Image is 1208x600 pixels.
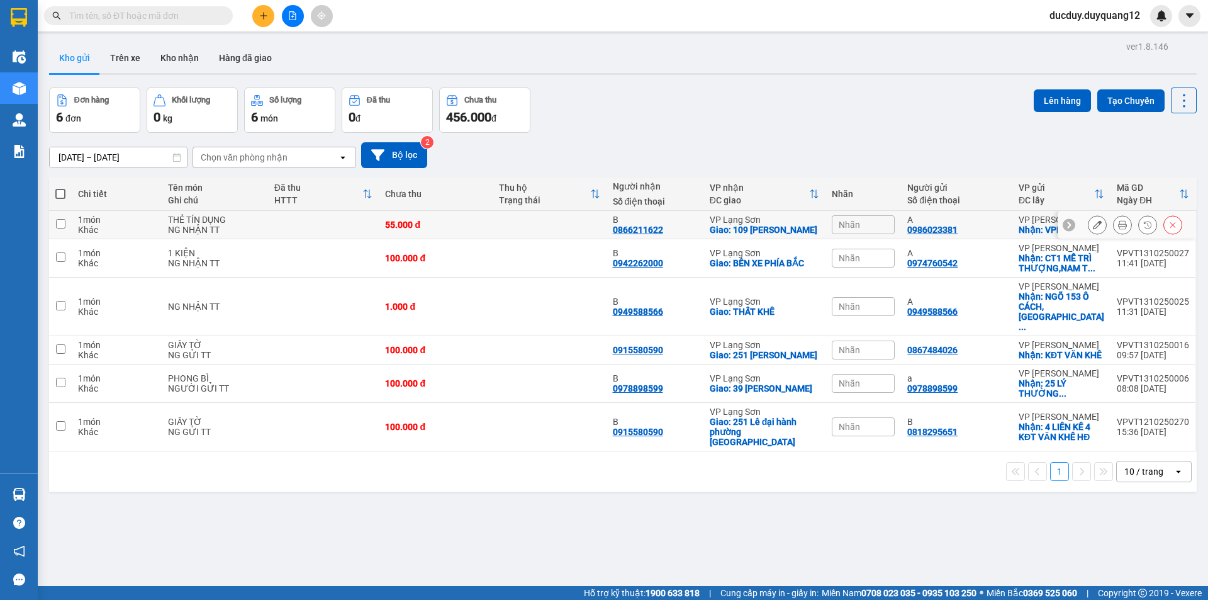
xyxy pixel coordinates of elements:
[710,383,819,393] div: Giao: 39 LÊ LỢI
[385,422,486,432] div: 100.000 đ
[274,195,363,205] div: HTTT
[907,427,958,437] div: 0818295651
[710,258,819,268] div: Giao: BẾN XE PHÍA BẮC
[839,302,860,312] span: Nhãn
[1019,378,1104,399] div: Nhận: 25 LÝ THƯỜNG KIỆT,hoàn kiếm,hà nội
[13,82,26,95] img: warehouse-icon
[1059,388,1066,399] span: ...
[78,225,155,235] div: Khác
[311,5,333,27] button: aim
[13,574,25,586] span: message
[1117,297,1189,307] div: VPVT1310250025
[464,96,496,105] div: Chưa thu
[1117,350,1189,360] div: 09:57 [DATE]
[78,350,155,360] div: Khác
[209,43,282,73] button: Hàng đã giao
[613,225,663,235] div: 0866211622
[832,189,895,199] div: Nhãn
[269,96,301,105] div: Số lượng
[613,373,697,383] div: B
[822,586,976,600] span: Miền Nam
[1088,263,1095,273] span: ...
[1126,40,1168,54] div: ver 1.8.146
[49,43,100,73] button: Kho gửi
[168,225,262,235] div: NG NHẬN TT
[1097,89,1165,112] button: Tạo Chuyến
[839,345,860,355] span: Nhãn
[1117,373,1189,383] div: VPVT1310250006
[907,345,958,355] div: 0867484026
[987,586,1077,600] span: Miền Bắc
[260,113,278,123] span: món
[710,407,819,417] div: VP Lạng Sơn
[78,189,155,199] div: Chi tiết
[907,183,1006,193] div: Người gửi
[1088,215,1107,234] div: Sửa đơn hàng
[361,142,427,168] button: Bộ lọc
[78,297,155,307] div: 1 món
[613,345,663,355] div: 0915580590
[907,248,1006,258] div: A
[710,373,819,383] div: VP Lạng Sơn
[1050,462,1069,481] button: 1
[613,307,663,317] div: 0949588566
[251,110,258,125] span: 6
[1117,307,1189,317] div: 11:31 [DATE]
[168,427,262,437] div: NG GỬI TT
[1023,588,1077,598] strong: 0369 525 060
[1019,215,1104,225] div: VP [PERSON_NAME]
[720,586,819,600] span: Cung cấp máy in - giấy in:
[288,11,297,20] span: file-add
[1019,412,1104,422] div: VP [PERSON_NAME]
[613,427,663,437] div: 0915580590
[613,215,697,225] div: B
[839,422,860,432] span: Nhãn
[11,8,27,27] img: logo-vxr
[613,248,697,258] div: B
[710,248,819,258] div: VP Lạng Sơn
[50,147,187,167] input: Select a date range.
[1019,350,1104,360] div: Nhận: KĐT VĂN KHÊ
[150,43,209,73] button: Kho nhận
[385,345,486,355] div: 100.000 đ
[493,178,607,211] th: Toggle SortBy
[1117,383,1189,393] div: 08:08 [DATE]
[168,350,262,360] div: NG GỬI TT
[78,373,155,383] div: 1 món
[168,258,262,268] div: NG NHẬN TT
[172,96,210,105] div: Khối lượng
[168,302,262,312] div: NG NHẬN TT
[646,588,700,598] strong: 1900 633 818
[613,258,663,268] div: 0942262000
[613,383,663,393] div: 0978898599
[163,113,172,123] span: kg
[274,183,363,193] div: Đã thu
[1019,368,1104,378] div: VP [PERSON_NAME]
[78,427,155,437] div: Khác
[499,183,590,193] div: Thu hộ
[13,517,25,529] span: question-circle
[78,258,155,268] div: Khác
[907,215,1006,225] div: A
[710,307,819,317] div: Giao: THẤT KHÊ
[710,350,819,360] div: Giao: 251 LÊ ĐẠI HÀNH
[584,586,700,600] span: Hỗ trợ kỹ thuật:
[385,378,486,388] div: 100.000 đ
[907,195,1006,205] div: Số điện thoại
[168,248,262,258] div: 1 KIỆN
[367,96,390,105] div: Đã thu
[613,181,697,191] div: Người nhận
[1117,427,1189,437] div: 15:36 [DATE]
[421,136,433,149] sup: 2
[168,373,262,383] div: PHONG BÌ
[168,340,262,350] div: GIẤY TỜ
[1117,258,1189,268] div: 11:41 [DATE]
[317,11,326,20] span: aim
[49,88,140,133] button: Đơn hàng6đơn
[154,110,160,125] span: 0
[613,196,697,207] div: Số điện thoại
[710,340,819,350] div: VP Lạng Sơn
[1019,281,1104,292] div: VP [PERSON_NAME]
[907,417,1006,427] div: B
[78,417,155,427] div: 1 món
